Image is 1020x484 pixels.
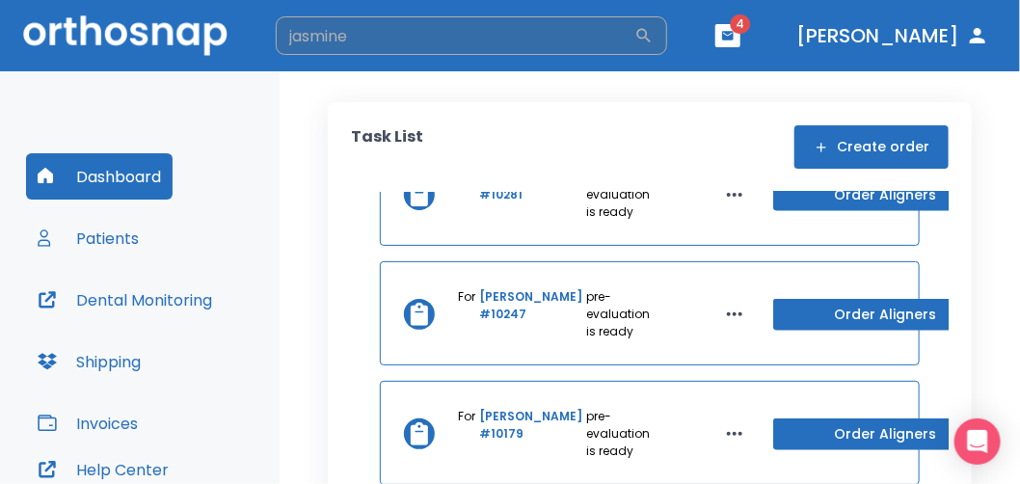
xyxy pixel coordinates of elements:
p: pre-evaluation is ready [586,408,650,460]
a: [PERSON_NAME] #10179 [479,408,582,460]
input: Search by Patient Name or Case # [276,16,634,55]
button: Create order [794,125,949,169]
button: Invoices [26,400,149,446]
button: Dental Monitoring [26,277,224,323]
a: [PERSON_NAME] #10247 [479,288,582,340]
img: Orthosnap [23,15,228,55]
span: 4 [731,14,751,34]
p: For [458,169,475,221]
button: Order Aligners [773,418,997,450]
p: Task List [351,125,423,169]
p: For [458,408,475,460]
a: [PERSON_NAME] #10281 [479,169,582,221]
button: [PERSON_NAME] [789,18,997,53]
button: Shipping [26,338,152,385]
button: Dashboard [26,153,173,200]
button: Order Aligners [773,179,997,211]
p: pre-evaluation is ready [586,169,650,221]
button: Patients [26,215,150,261]
p: For [458,288,475,340]
div: Open Intercom Messenger [954,418,1001,465]
p: pre-evaluation is ready [586,288,650,340]
button: Order Aligners [773,299,997,331]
